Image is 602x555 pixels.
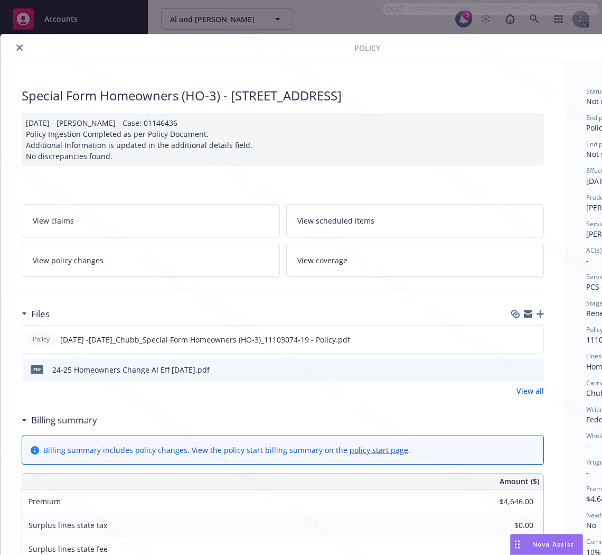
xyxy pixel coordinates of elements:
[33,255,104,266] span: View policy changes
[29,520,107,530] span: Surplus lines state tax
[530,334,539,345] button: preview file
[297,215,374,226] span: View scheduled items
[22,307,50,321] div: Files
[22,204,280,237] a: View claims
[22,87,544,105] div: Special Form Homeowners (HO-3) - [STREET_ADDRESS]
[31,335,52,344] span: Policy
[471,494,540,510] input: 0.00
[33,215,74,226] span: View claims
[354,42,380,53] span: Policy
[513,364,522,375] button: download file
[350,445,408,455] a: policy start page
[586,520,596,530] span: No
[532,540,574,549] span: Nova Assist
[516,385,544,396] a: View all
[31,365,43,373] span: pdf
[513,334,521,345] button: download file
[29,544,108,554] span: Surplus lines state fee
[471,517,540,533] input: 0.00
[286,244,544,277] a: View coverage
[286,204,544,237] a: View scheduled items
[530,364,540,375] button: preview file
[22,244,280,277] a: View policy changes
[586,246,602,255] span: AC(s)
[500,476,539,487] span: Amount ($)
[43,445,410,456] div: Billing summary includes policy changes. View the policy start billing summary on the .
[511,534,524,554] div: Drag to move
[29,496,61,506] span: Premium
[586,441,589,451] span: -
[31,307,50,321] h3: Files
[13,41,26,54] button: close
[52,364,210,375] div: 24-25 Homeowners Change AI Eff [DATE].pdf
[586,467,589,477] span: -
[297,255,347,266] span: View coverage
[22,113,544,166] div: [DATE] - [PERSON_NAME] - Case: 01146436 Policy Ingestion Completed as per Policy Document. Additi...
[31,413,97,427] h3: Billing summary
[60,334,350,345] span: [DATE] -[DATE]_Chubb_Special Form Homeowners (HO-3)_11103074-19 - Policy.pdf
[22,413,97,427] div: Billing summary
[586,255,589,265] span: -
[510,534,583,555] button: Nova Assist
